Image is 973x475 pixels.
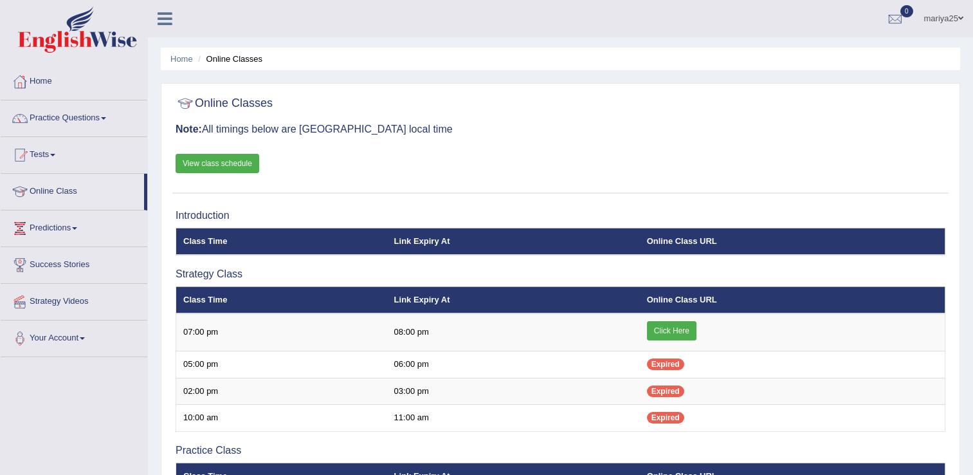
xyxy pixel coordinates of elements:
[387,286,640,313] th: Link Expiry At
[195,53,262,65] li: Online Classes
[640,228,945,255] th: Online Class URL
[1,137,147,169] a: Tests
[387,405,640,432] td: 11:00 am
[387,313,640,351] td: 08:00 pm
[176,286,387,313] th: Class Time
[387,378,640,405] td: 03:00 pm
[647,359,684,370] span: Expired
[176,124,945,135] h3: All timings below are [GEOGRAPHIC_DATA] local time
[176,124,202,135] b: Note:
[647,321,696,340] a: Click Here
[176,445,945,456] h3: Practice Class
[1,174,144,206] a: Online Class
[640,286,945,313] th: Online Class URL
[647,386,684,397] span: Expired
[176,154,259,173] a: View class schedule
[176,313,387,351] td: 07:00 pm
[176,228,387,255] th: Class Time
[1,100,147,133] a: Practice Questions
[176,378,387,405] td: 02:00 pm
[176,405,387,432] td: 10:00 am
[1,64,147,96] a: Home
[176,268,945,280] h3: Strategy Class
[1,284,147,316] a: Strategy Videos
[387,228,640,255] th: Link Expiry At
[1,247,147,279] a: Success Stories
[387,351,640,378] td: 06:00 pm
[170,54,193,64] a: Home
[1,321,147,353] a: Your Account
[176,94,273,113] h2: Online Classes
[1,210,147,243] a: Predictions
[647,412,684,424] span: Expired
[176,351,387,378] td: 05:00 pm
[900,5,913,17] span: 0
[176,210,945,221] h3: Introduction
